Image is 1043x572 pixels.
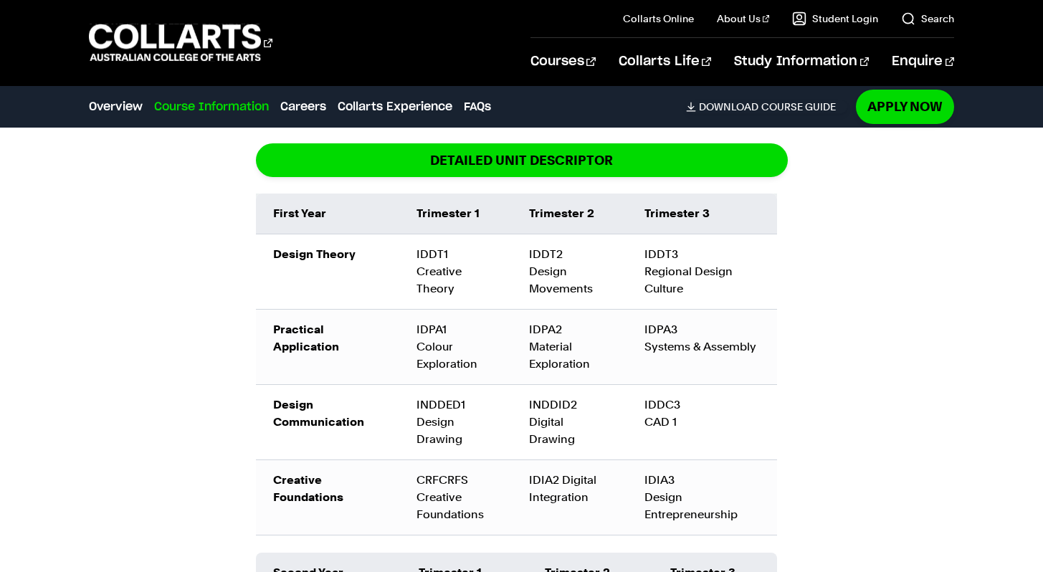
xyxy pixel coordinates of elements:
a: Collarts Experience [338,98,452,115]
div: IDDT1 Creative Theory [416,246,495,297]
a: DownloadCourse Guide [686,100,847,113]
td: First Year [256,194,399,234]
td: Trimester 1 [399,194,512,234]
strong: Practical Application [273,323,339,353]
a: Study Information [734,38,869,85]
strong: Design Theory [273,247,356,261]
span: Download [699,100,758,113]
span: DETAILED UNIT DESCRIPTOR [430,152,613,168]
a: About Us [717,11,770,26]
td: IDDT2 Design Movements [512,234,627,309]
a: Apply Now [856,90,954,123]
td: INDDID2 Digital Drawing [512,384,627,459]
a: Collarts Online [623,11,694,26]
div: Go to homepage [89,22,272,63]
div: CRFCRFS Creative Foundations [416,472,495,523]
td: Trimester 2 [512,194,627,234]
td: IDIA3 Design Entrepreneurship [627,459,777,535]
a: Search [901,11,954,26]
a: Course Information [154,98,269,115]
td: IDIA2 Digital Integration [512,459,627,535]
strong: Design Communication [273,398,364,429]
a: Courses [530,38,596,85]
td: Trimester 3 [627,194,777,234]
a: FAQs [464,98,491,115]
a: Enquire [892,38,954,85]
a: Collarts Life [619,38,711,85]
div: IDPA3 Systems & Assembly [644,321,760,356]
strong: Creative Foundations [273,473,343,504]
td: IDPA2 Material Exploration [512,309,627,384]
td: IDDT3 Regional Design Culture [627,234,777,309]
td: IDDC3 CAD 1 [627,384,777,459]
a: Overview [89,98,143,115]
a: Student Login [792,11,878,26]
div: INDDED1 Design Drawing [416,396,495,448]
a: Careers [280,98,326,115]
div: IDPA1 Colour Exploration [416,321,495,373]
